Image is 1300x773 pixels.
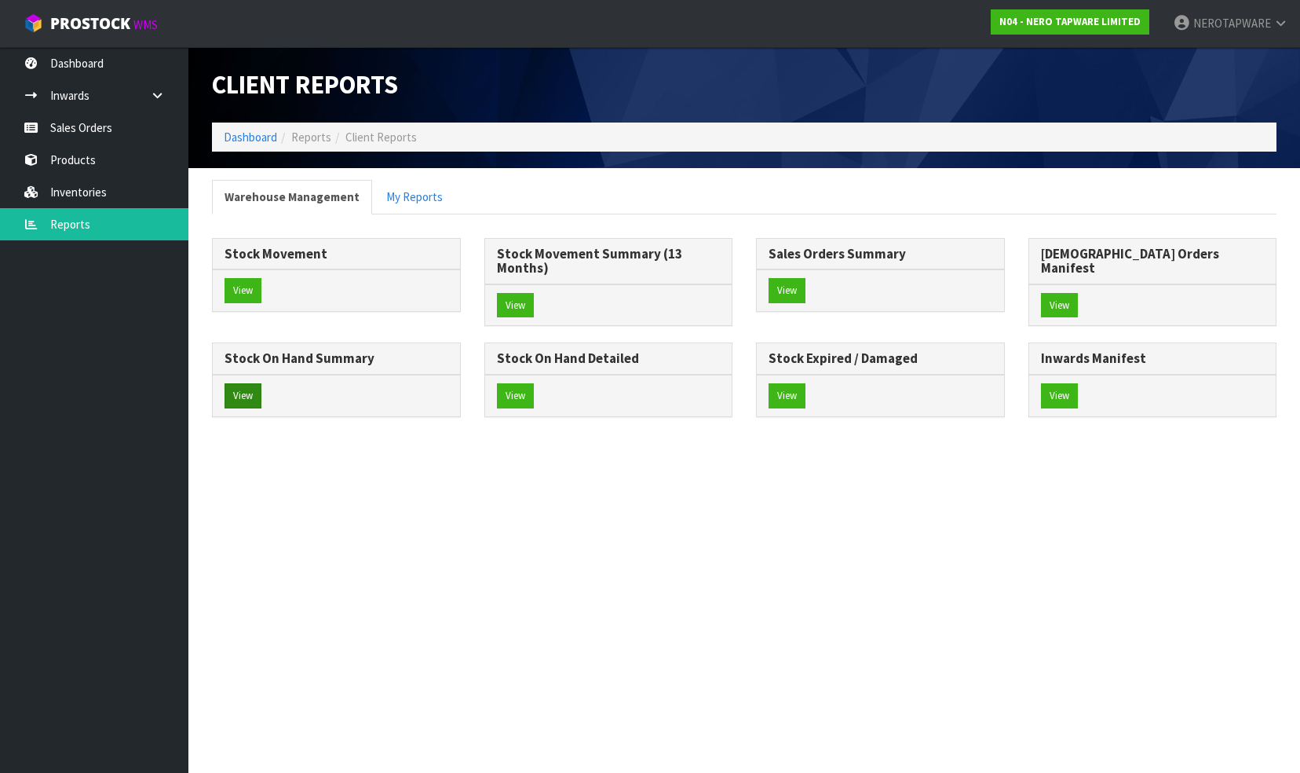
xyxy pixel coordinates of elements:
button: View [497,383,534,408]
h3: Stock On Hand Summary [225,351,448,366]
button: View [225,383,261,408]
span: Client Reports [212,68,398,101]
h3: Sales Orders Summary [769,247,992,262]
h3: Stock Movement Summary (13 Months) [497,247,721,276]
span: Reports [291,130,331,145]
h3: Stock On Hand Detailed [497,351,721,366]
span: NEROTAPWARE [1193,16,1271,31]
a: Warehouse Management [212,180,372,214]
a: My Reports [374,180,455,214]
button: View [1041,293,1078,318]
button: View [497,293,534,318]
button: View [769,278,805,303]
strong: N04 - NERO TAPWARE LIMITED [999,15,1141,28]
a: Dashboard [224,130,277,145]
h3: [DEMOGRAPHIC_DATA] Orders Manifest [1041,247,1265,276]
h3: Inwards Manifest [1041,351,1265,366]
small: WMS [133,17,158,32]
span: Client Reports [345,130,417,145]
button: View [225,278,261,303]
h3: Stock Movement [225,247,448,262]
button: View [1041,383,1078,408]
h3: Stock Expired / Damaged [769,351,992,366]
span: ProStock [50,13,130,34]
button: View [769,383,805,408]
img: cube-alt.png [24,13,43,33]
